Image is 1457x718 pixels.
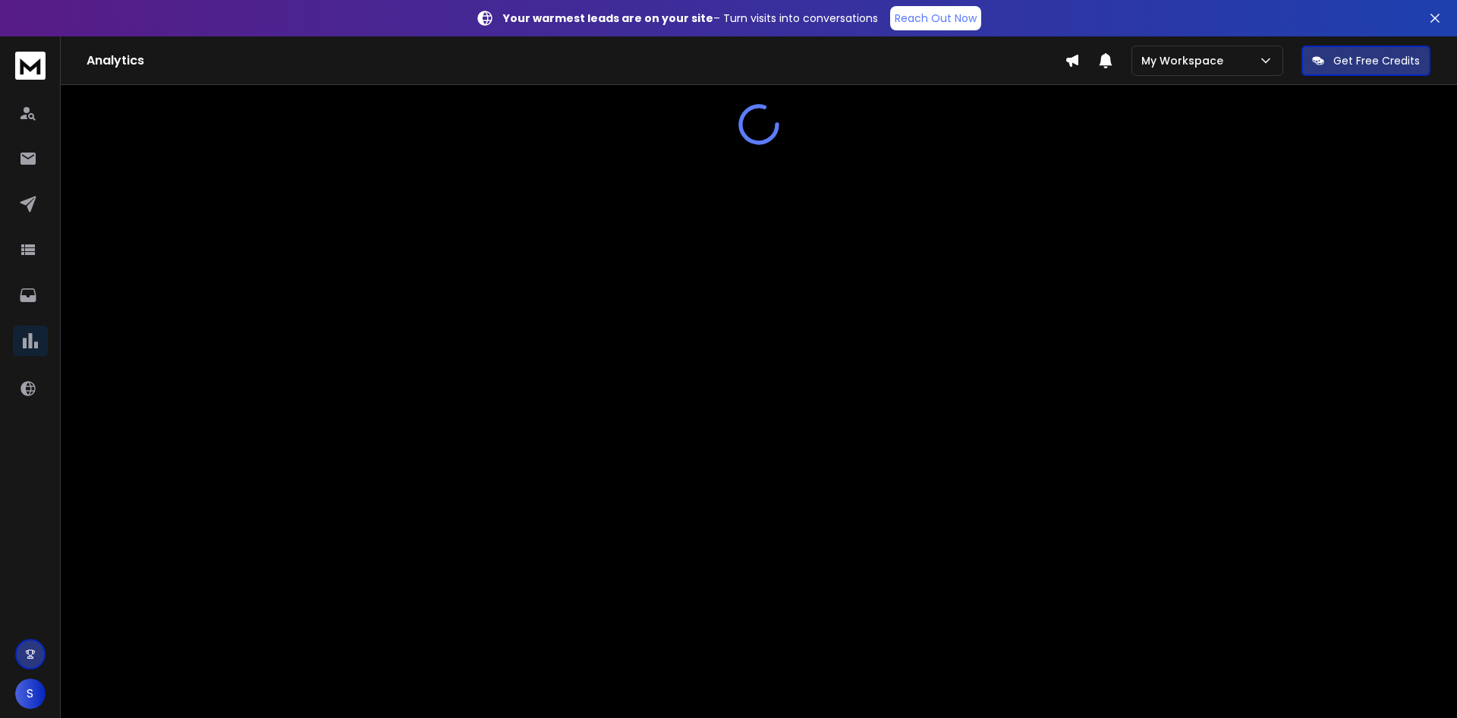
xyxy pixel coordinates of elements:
h1: Analytics [87,52,1065,70]
strong: Your warmest leads are on your site [503,11,713,26]
button: Get Free Credits [1301,46,1430,76]
a: Reach Out Now [890,6,981,30]
button: S [15,679,46,709]
p: Get Free Credits [1333,53,1420,68]
p: Reach Out Now [895,11,977,26]
p: – Turn visits into conversations [503,11,878,26]
p: My Workspace [1141,53,1229,68]
img: logo [15,52,46,80]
